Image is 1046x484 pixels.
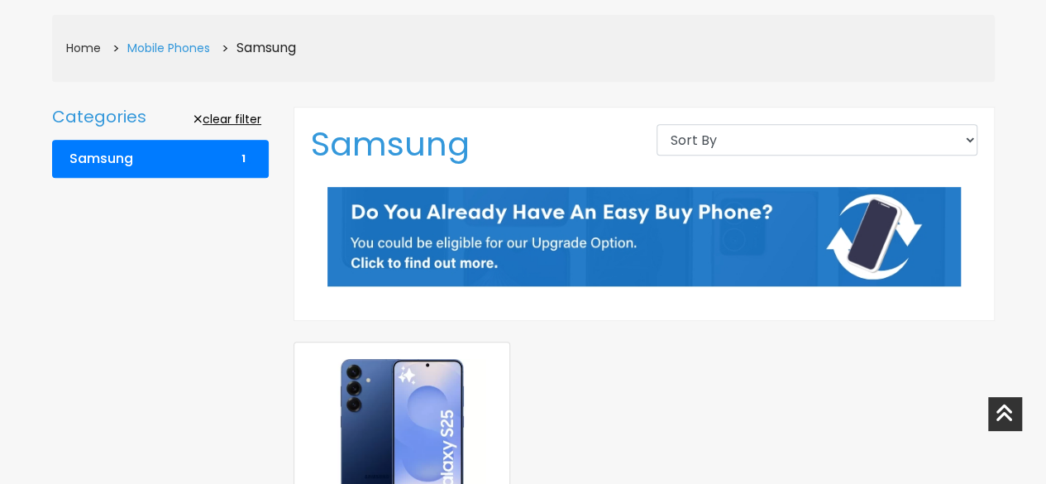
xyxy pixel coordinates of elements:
[69,151,133,167] b: Samsung
[311,124,632,164] h1: Samsung
[186,107,269,132] a: clear filter
[66,40,101,56] a: Home
[127,40,210,56] a: Mobile Phones
[236,151,251,166] span: 1
[216,36,298,61] li: Samsung
[52,140,270,178] a: Samsung 1
[52,107,146,127] p: Categories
